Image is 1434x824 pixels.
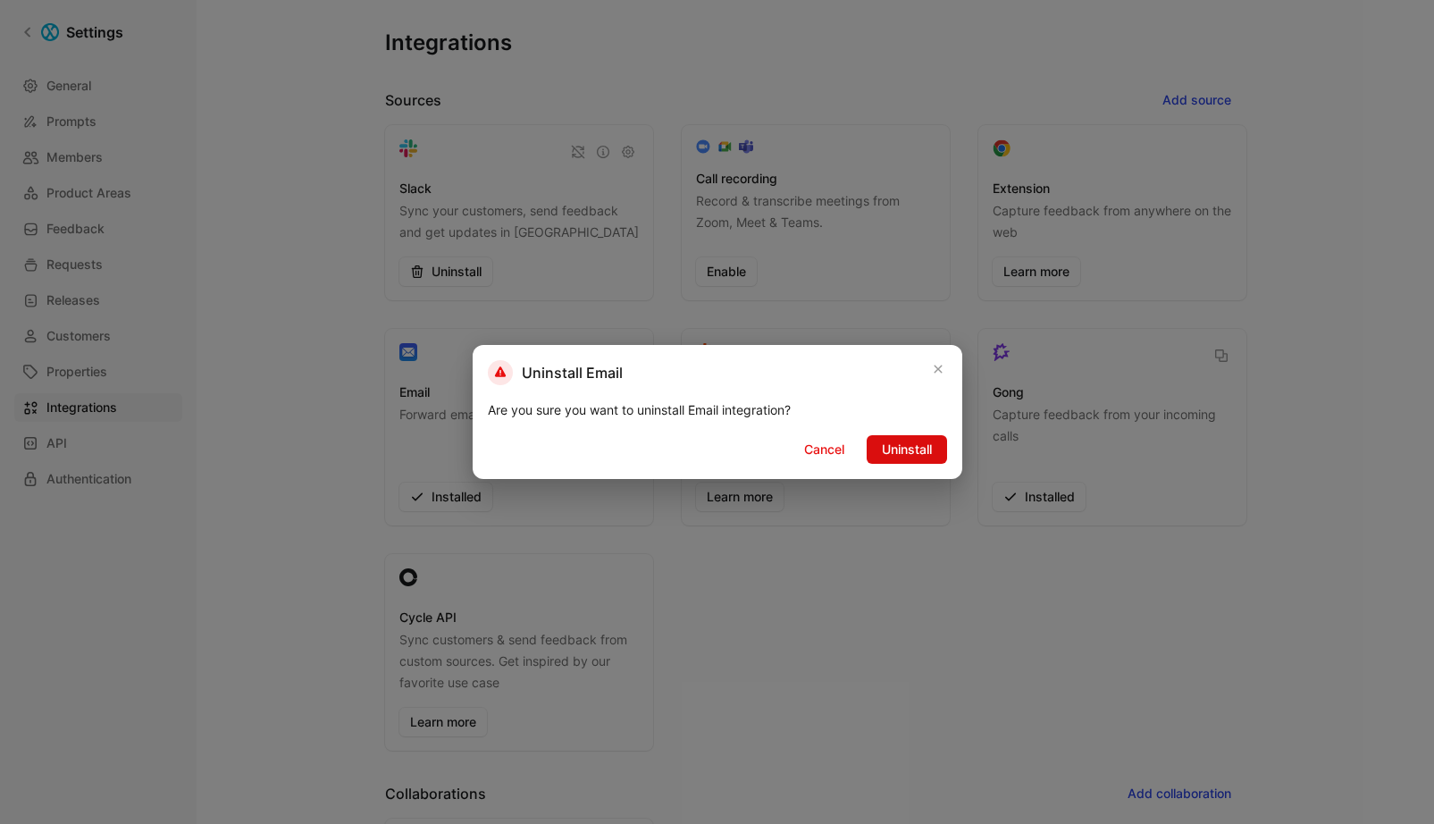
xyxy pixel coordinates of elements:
[804,439,844,460] span: Cancel
[882,439,932,460] span: Uninstall
[488,399,947,421] p: Are you sure you want to uninstall Email integration?
[789,435,860,464] button: Cancel
[488,360,623,385] h2: Uninstall Email
[867,435,947,464] button: Uninstall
